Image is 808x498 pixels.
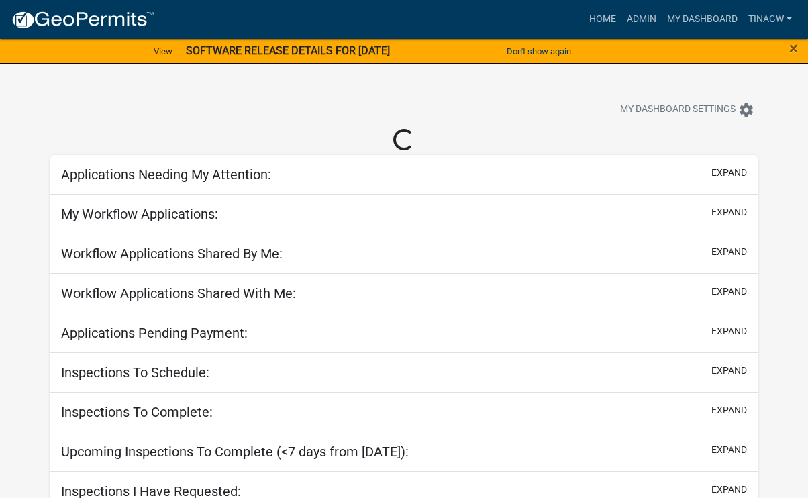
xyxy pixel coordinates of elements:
h5: My Workflow Applications: [61,206,218,222]
button: expand [711,324,747,338]
strong: SOFTWARE RELEASE DETAILS FOR [DATE] [186,44,390,57]
button: Close [789,40,798,56]
button: expand [711,364,747,378]
button: My Dashboard Settingssettings [609,97,765,123]
button: expand [711,443,747,457]
h5: Workflow Applications Shared With Me: [61,285,296,301]
button: expand [711,483,747,497]
button: expand [711,166,747,180]
button: expand [711,245,747,259]
a: Home [584,7,621,32]
h5: Applications Pending Payment: [61,325,248,341]
button: expand [711,403,747,417]
i: settings [738,102,754,118]
a: My Dashboard [662,7,743,32]
h5: Upcoming Inspections To Complete (<7 days from [DATE]): [61,444,409,460]
h5: Workflow Applications Shared By Me: [61,246,283,262]
span: My Dashboard Settings [620,102,736,118]
h5: Applications Needing My Attention: [61,166,271,183]
button: expand [711,205,747,219]
a: Admin [621,7,662,32]
a: TinaGW [743,7,797,32]
h5: Inspections To Schedule: [61,364,209,381]
button: expand [711,285,747,299]
span: × [789,39,798,58]
h5: Inspections To Complete: [61,404,213,420]
button: Don't show again [501,40,576,62]
a: View [148,40,178,62]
